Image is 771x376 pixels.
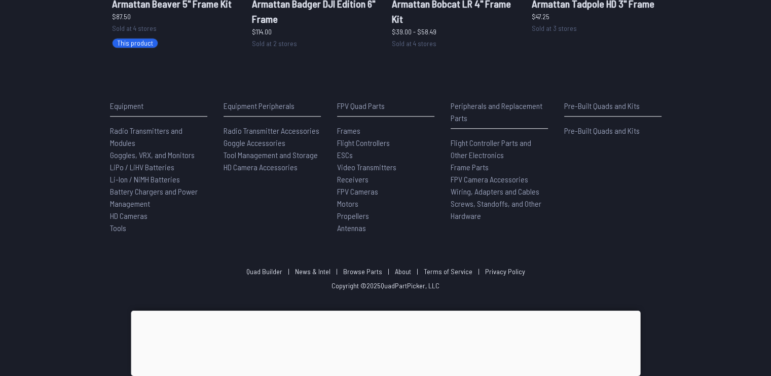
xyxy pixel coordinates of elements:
[451,137,548,161] a: Flight Controller Parts and Other Electronics
[451,174,528,184] span: FPV Camera Accessories
[343,267,382,276] a: Browse Parts
[451,198,548,222] a: Screws, Standoffs, and Other Hardware
[112,38,158,48] span: This product
[564,126,640,135] span: Pre-Built Quads and Kits
[246,267,282,276] a: Quad Builder
[337,162,396,172] span: Video Transmitters
[392,26,520,37] p: $39.00 - $58.49
[337,186,378,196] span: FPV Cameras
[337,138,390,147] span: Flight Controllers
[110,173,207,185] a: Li-Ion / NiMH Batteries
[451,185,548,198] a: Wiring, Adapters and Cables
[532,11,659,22] p: $47.25
[224,125,321,137] a: Radio Transmitter Accessories
[337,126,360,135] span: Frames
[110,210,207,222] a: HD Cameras
[242,267,529,277] p: | | | | |
[224,100,321,112] p: Equipment Peripherals
[337,150,353,160] span: ESCs
[451,186,539,196] span: Wiring, Adapters and Cables
[224,138,285,147] span: Goggle Accessories
[424,267,472,276] a: Terms of Service
[224,137,321,149] a: Goggle Accessories
[224,126,319,135] span: Radio Transmitter Accessories
[110,211,148,220] span: HD Cameras
[110,174,180,184] span: Li-Ion / NiMH Batteries
[485,267,525,276] a: Privacy Policy
[337,223,366,233] span: Antennas
[337,149,434,161] a: ESCs
[295,267,331,276] a: News & Intel
[532,24,577,32] span: Sold at 3 stores
[337,161,434,173] a: Video Transmitters
[332,281,439,291] p: Copyright © 2025 QuadPartPicker, LLC
[110,223,126,233] span: Tools
[337,174,369,184] span: Receivers
[110,162,174,172] span: LiPo / LiHV Batteries
[110,161,207,173] a: LiPo / LiHV Batteries
[110,126,182,147] span: Radio Transmitters and Modules
[337,137,434,149] a: Flight Controllers
[337,100,434,112] p: FPV Quad Parts
[337,222,434,234] a: Antennas
[252,39,297,48] span: Sold at 2 stores
[451,162,489,172] span: Frame Parts
[110,149,207,161] a: Goggles, VRX, and Monitors
[564,100,662,112] p: Pre-Built Quads and Kits
[451,161,548,173] a: Frame Parts
[337,210,434,222] a: Propellers
[224,150,318,160] span: Tool Management and Storage
[110,150,195,160] span: Goggles, VRX, and Monitors
[252,26,380,37] p: $114.00
[451,138,531,160] span: Flight Controller Parts and Other Electronics
[110,100,207,112] p: Equipment
[112,24,157,32] span: Sold at 4 stores
[112,11,240,22] p: $87.50
[337,199,358,208] span: Motors
[337,125,434,137] a: Frames
[337,211,369,220] span: Propellers
[224,149,321,161] a: Tool Management and Storage
[395,267,411,276] a: About
[224,161,321,173] a: HD Camera Accessories
[110,186,198,208] span: Battery Chargers and Power Management
[337,173,434,185] a: Receivers
[451,173,548,185] a: FPV Camera Accessories
[451,199,541,220] span: Screws, Standoffs, and Other Hardware
[110,185,207,210] a: Battery Chargers and Power Management
[224,162,298,172] span: HD Camera Accessories
[564,125,662,137] a: Pre-Built Quads and Kits
[392,39,436,48] span: Sold at 4 stores
[337,198,434,210] a: Motors
[451,100,548,124] p: Peripherals and Replacement Parts
[110,125,207,149] a: Radio Transmitters and Modules
[337,185,434,198] a: FPV Cameras
[110,222,207,234] a: Tools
